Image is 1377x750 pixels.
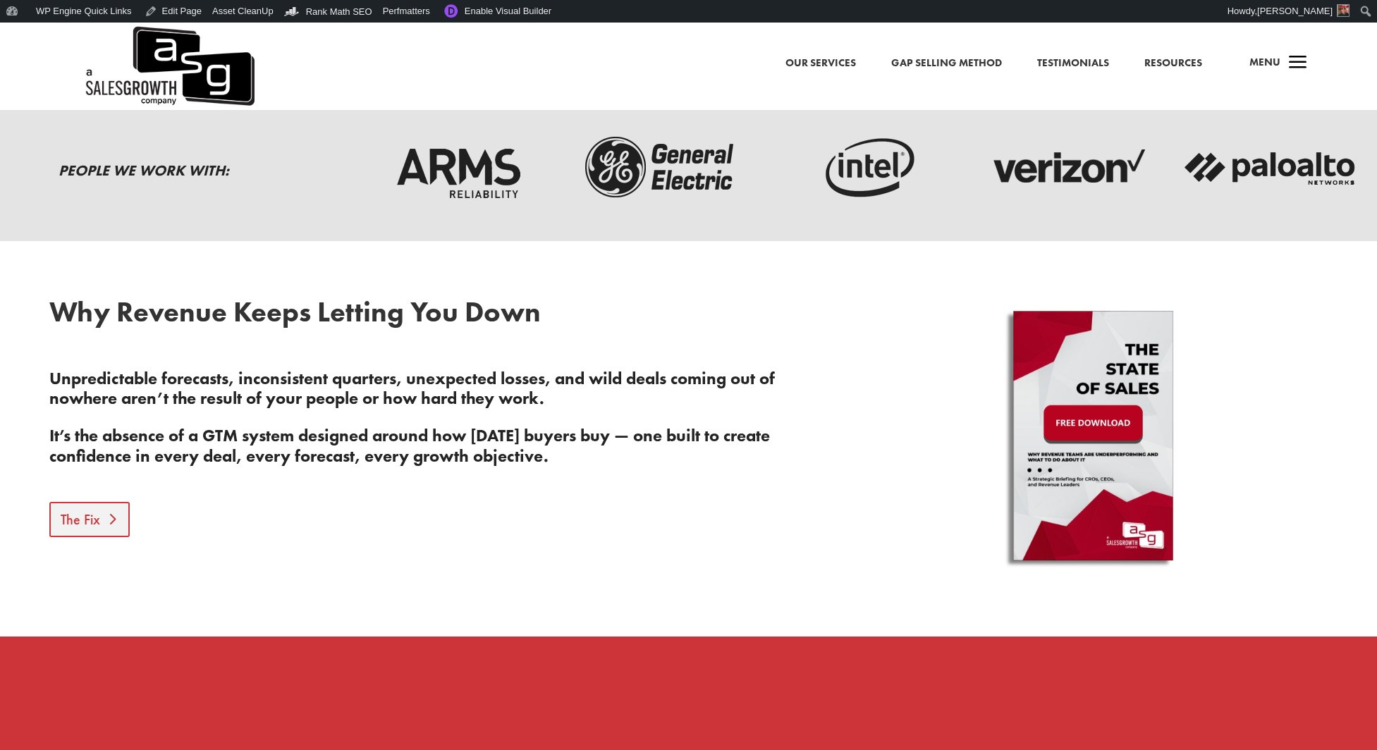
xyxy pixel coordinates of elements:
[969,298,1217,580] img: State of Sales - Blog CTA - Download
[785,54,856,73] a: Our Services
[49,369,788,426] p: Unpredictable forecasts, inconsistent quarters, unexpected losses, and wild deals coming out of n...
[83,23,255,110] img: ASG Co. Logo
[306,6,372,17] span: Rank Math SEO
[979,133,1156,203] img: verizon-logo-dark
[1257,6,1333,16] span: [PERSON_NAME]
[1284,49,1312,78] span: a
[49,298,578,333] h2: Why Revenue Keeps Letting You Down
[1037,54,1109,73] a: Testimonials
[1249,55,1280,69] span: Menu
[891,54,1002,73] a: Gap Selling Method
[370,133,546,203] img: arms-reliability-logo-dark
[83,23,255,110] a: A Sales Growth Company Logo
[1144,54,1202,73] a: Resources
[49,426,788,467] p: It’s the absence of a GTM system designed around how [DATE] buyers buy — one built to create conf...
[1182,133,1359,203] img: palato-networks-logo-dark
[776,133,953,203] img: intel-logo-dark
[573,133,749,203] img: ge-logo-dark
[49,502,130,537] a: The Fix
